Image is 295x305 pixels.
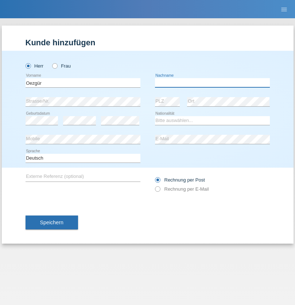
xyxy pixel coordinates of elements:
h1: Kunde hinzufügen [26,38,270,47]
label: Frau [52,63,71,69]
label: Herr [26,63,44,69]
input: Rechnung per Post [155,177,160,186]
input: Herr [26,63,30,68]
a: menu [277,7,291,11]
input: Frau [52,63,57,68]
label: Rechnung per E-Mail [155,186,209,192]
label: Rechnung per Post [155,177,205,183]
button: Speichern [26,216,78,229]
i: menu [280,6,288,13]
span: Speichern [40,220,63,225]
input: Rechnung per E-Mail [155,186,160,195]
